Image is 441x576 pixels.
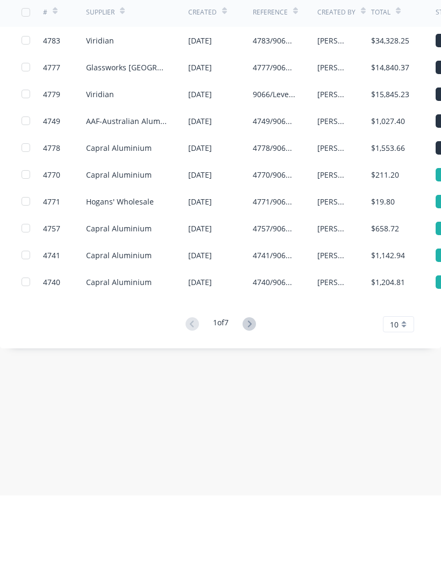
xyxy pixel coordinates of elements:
div: [DATE] [188,357,212,368]
div: 4770/9066/[PERSON_NAME]/components/factory [253,250,296,261]
div: [PERSON_NAME] [317,357,350,368]
div: Capral Aluminium [86,357,152,368]
div: Reference [253,88,288,98]
div: [DATE] [188,330,212,341]
img: Factory [19,8,35,24]
div: 4757/9066/Components/rubbers [253,303,296,315]
div: 4740/9066. C Level 4 Material [253,357,296,368]
div: 4740 [43,357,60,368]
div: $1,027.40 [371,196,405,207]
div: Capral Aluminium [86,303,152,315]
div: [DATE] [188,142,212,154]
div: Created [188,88,217,98]
div: [DATE] [188,250,212,261]
div: [PERSON_NAME] [317,142,350,154]
div: 4779 [43,169,60,180]
input: Search purchase orders... [120,55,209,66]
div: Hogans' Wholesale [86,276,154,288]
div: $14,840.37 [371,142,409,154]
div: 4741 [43,330,60,341]
div: [DATE] [188,276,212,288]
div: $15,845.23 [371,169,409,180]
div: [PERSON_NAME] [317,276,350,288]
div: 4778/9066/WCC/Scintillating Champagne [253,223,296,234]
div: $1,142.94 [371,330,405,341]
div: $1,553.66 [371,223,405,234]
div: 4741/9066 components + Extrusions [253,330,296,341]
div: $1,204.81 [371,357,405,368]
div: Capral Aluminium [86,330,152,341]
div: 4771 [43,276,60,288]
div: Capral Aluminium [86,223,152,234]
div: [DATE] [188,303,212,315]
button: Create purchase order [339,52,430,69]
div: [DATE] [188,169,212,180]
div: 4777/9066 C /Level2 Internal glass [253,142,296,154]
div: Capral Aluminium [86,250,152,261]
div: 4777 [43,142,60,154]
div: [PERSON_NAME] [317,330,350,341]
div: 4778 [43,223,60,234]
div: [PERSON_NAME] [317,223,350,234]
div: Created By [317,88,355,98]
div: $658.72 [371,303,399,315]
div: 4749/9066/Circular/WCC [253,196,296,207]
div: [PERSON_NAME] [317,196,350,207]
div: Supplier [86,88,115,98]
div: settings [316,8,356,24]
div: 4749 [43,196,60,207]
div: $211.20 [371,250,399,261]
div: $19.80 [371,276,395,288]
div: $34,328.25 [371,115,409,127]
div: 4783 [43,115,60,127]
div: [PERSON_NAME] [317,169,350,180]
div: 4771/9066/Touchup/Jasper/Factory [253,276,296,288]
div: # [43,88,47,98]
div: 9066/Level 1/Phase2 External [253,169,296,180]
div: Viridian [86,115,114,127]
div: 4783/9066/Curtainwall glass [253,115,296,127]
div: [DATE] [188,115,212,127]
div: Total [371,88,390,98]
div: [PERSON_NAME] [317,115,350,127]
span: 10 [390,399,399,411]
span: CK [413,11,422,21]
div: AAF-Australian Aluminium Finishing [86,196,167,207]
div: 4770 [43,250,60,261]
div: [DATE] [188,196,212,207]
div: 4757 [43,303,60,315]
div: Glassworks [GEOGRAPHIC_DATA] [86,142,167,154]
div: 1 of 7 [213,397,229,413]
div: Viridian [86,169,114,180]
div: [DATE] [188,223,212,234]
div: [PERSON_NAME] [317,250,350,261]
div: Purchase Orders [11,54,81,67]
div: [PERSON_NAME] [317,303,350,315]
